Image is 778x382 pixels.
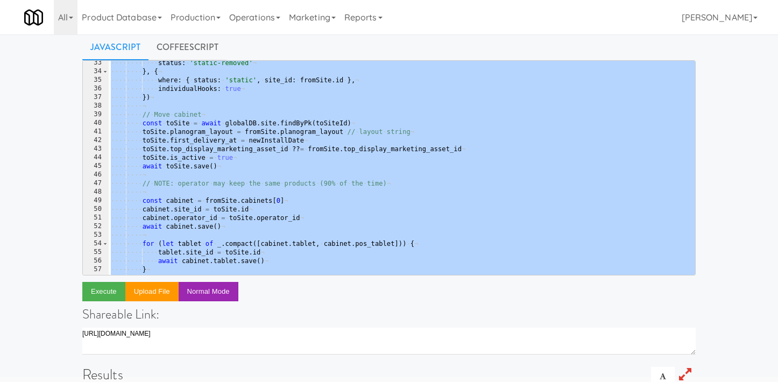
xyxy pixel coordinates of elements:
div: 52 [83,222,109,231]
div: 39 [83,110,109,119]
a: CoffeeScript [148,34,227,61]
div: 33 [83,59,109,67]
div: 55 [83,248,109,257]
div: 41 [83,128,109,136]
div: 42 [83,136,109,145]
div: 36 [83,84,109,93]
div: 54 [83,239,109,248]
div: 56 [83,257,109,265]
div: 53 [83,231,109,239]
div: 38 [83,102,109,110]
div: 57 [83,265,109,274]
h4: Shareable Link: [82,307,696,321]
div: 48 [83,188,109,196]
button: Upload file [125,282,179,301]
div: 51 [83,214,109,222]
div: 40 [83,119,109,128]
div: 50 [83,205,109,214]
div: 46 [83,171,109,179]
button: Execute [82,282,125,301]
div: 45 [83,162,109,171]
button: Normal Mode [179,282,238,301]
div: 58 [83,274,109,282]
div: 44 [83,153,109,162]
div: 47 [83,179,109,188]
div: 49 [83,196,109,205]
a: Javascript [82,34,148,61]
div: 43 [83,145,109,153]
img: Micromart [24,8,43,27]
div: 37 [83,93,109,102]
textarea: lorem://ipsumd.sitametcons.adi/elitsed?doei=T3IncIDiD85utlAbo4et78D9ma8a1ENiMAD8Min3vENIAMQuIs0nO... [82,328,696,355]
div: 34 [83,67,109,76]
div: 35 [83,76,109,84]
